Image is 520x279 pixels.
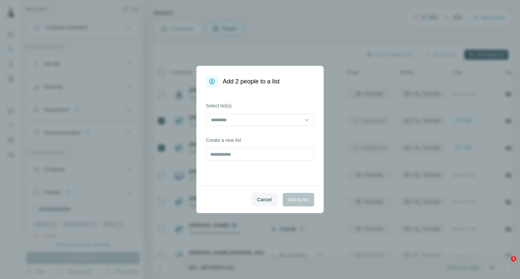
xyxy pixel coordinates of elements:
span: Cancel [257,196,272,203]
button: Cancel [252,193,277,206]
span: 1 [511,256,516,261]
label: Select list(s) [206,102,314,109]
iframe: Intercom live chat [497,256,513,272]
label: Create a new list [206,137,314,144]
h1: Add 2 people to a list [223,77,280,86]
